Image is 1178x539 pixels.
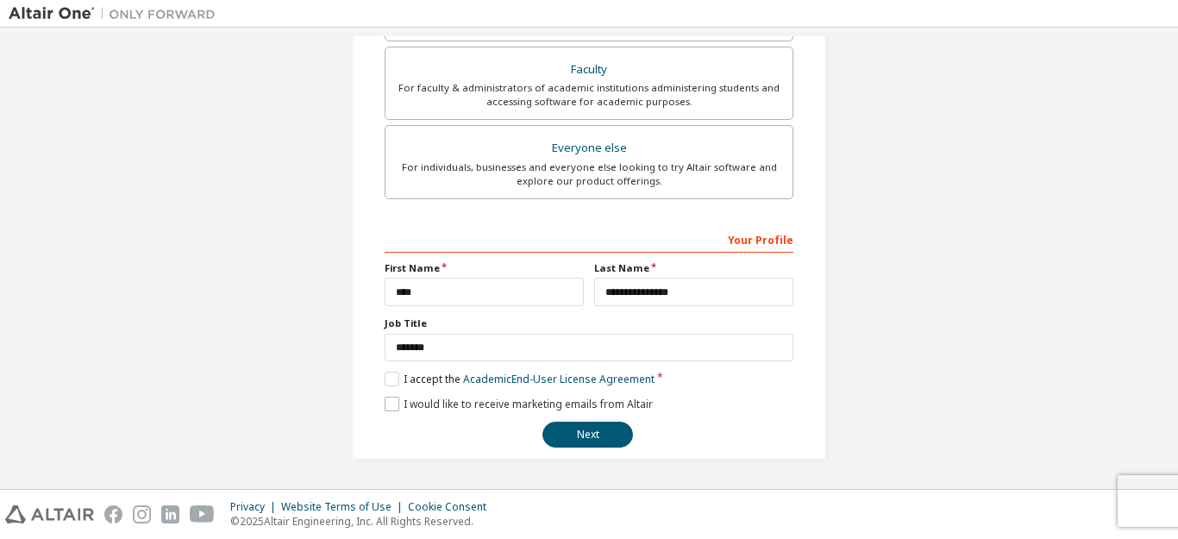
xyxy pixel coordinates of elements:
[5,505,94,523] img: altair_logo.svg
[385,261,584,275] label: First Name
[133,505,151,523] img: instagram.svg
[396,160,782,188] div: For individuals, businesses and everyone else looking to try Altair software and explore our prod...
[408,500,497,514] div: Cookie Consent
[104,505,122,523] img: facebook.svg
[542,422,633,448] button: Next
[385,372,655,386] label: I accept the
[385,225,793,253] div: Your Profile
[396,58,782,82] div: Faculty
[594,261,793,275] label: Last Name
[385,317,793,330] label: Job Title
[230,500,281,514] div: Privacy
[396,81,782,109] div: For faculty & administrators of academic institutions administering students and accessing softwa...
[190,505,215,523] img: youtube.svg
[281,500,408,514] div: Website Terms of Use
[396,136,782,160] div: Everyone else
[230,514,497,529] p: © 2025 Altair Engineering, Inc. All Rights Reserved.
[9,5,224,22] img: Altair One
[161,505,179,523] img: linkedin.svg
[463,372,655,386] a: Academic End-User License Agreement
[385,397,653,411] label: I would like to receive marketing emails from Altair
